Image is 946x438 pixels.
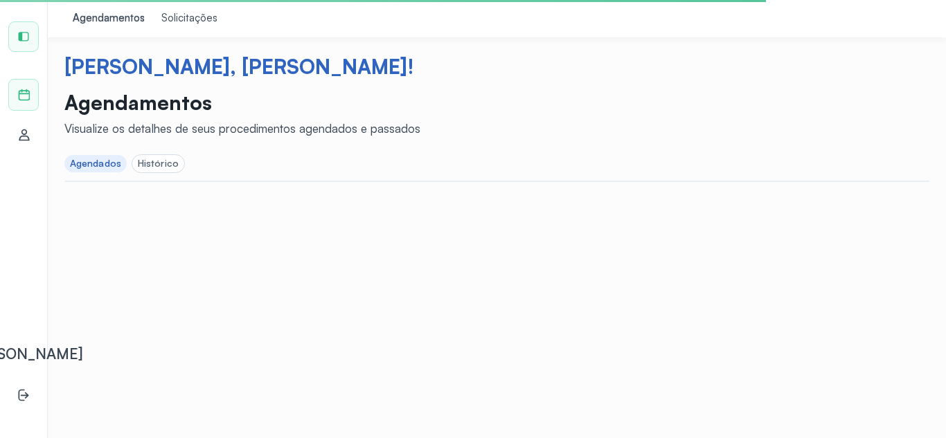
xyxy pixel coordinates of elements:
[70,158,121,170] div: Agendados
[161,12,217,26] div: Solicitações
[64,54,929,79] div: [PERSON_NAME], [PERSON_NAME]!
[138,158,179,170] div: Histórico
[64,121,420,136] div: Visualize os detalhes de seus procedimentos agendados e passados
[64,90,420,115] p: Agendamentos
[73,12,145,26] div: Agendamentos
